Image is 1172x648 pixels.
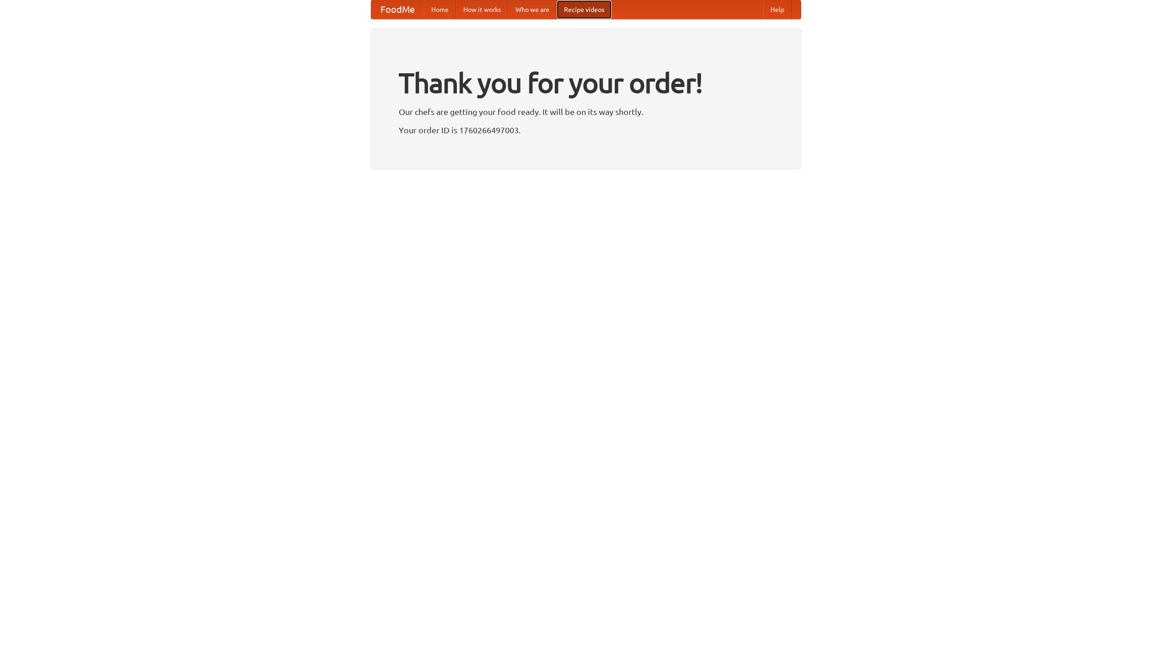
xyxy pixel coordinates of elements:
a: Who we are [508,0,557,19]
a: How it works [456,0,508,19]
p: Our chefs are getting your food ready. It will be on its way shortly. [399,105,773,119]
p: Your order ID is 1760266497003. [399,123,773,137]
a: Home [424,0,456,19]
a: Help [763,0,792,19]
a: Recipe videos [557,0,612,19]
a: FoodMe [371,0,424,19]
h1: Thank you for your order! [399,61,773,105]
